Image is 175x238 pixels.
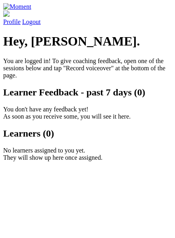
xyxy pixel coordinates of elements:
[3,34,172,49] h1: Hey, [PERSON_NAME].
[3,147,172,161] p: No learners assigned to you yet. They will show up here once assigned.
[3,10,172,25] a: Profile
[22,18,41,25] a: Logout
[3,128,172,139] h2: Learners (0)
[3,10,10,17] img: default_avatar-b4e2223d03051bc43aaaccfb402a43260a3f17acc7fafc1603fdf008d6cba3c9.png
[3,87,172,98] h2: Learner Feedback - past 7 days (0)
[3,3,31,10] img: Moment
[3,106,172,120] p: You don't have any feedback yet! As soon as you receive some, you will see it here.
[3,58,172,79] p: You are logged in! To give coaching feedback, open one of the sessions below and tap "Record voic...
